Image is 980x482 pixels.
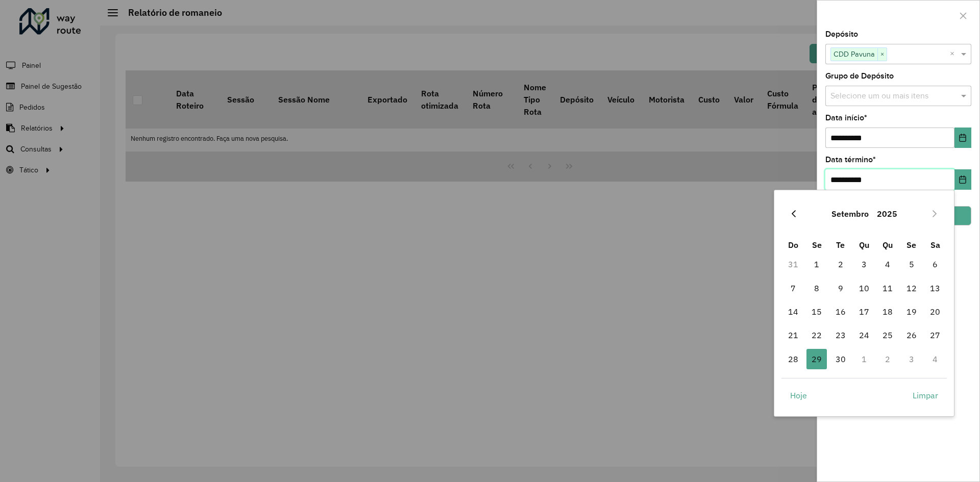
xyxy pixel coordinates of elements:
button: Choose Date [954,169,971,190]
span: 10 [854,278,874,298]
td: 3 [900,347,923,371]
span: Qu [883,240,893,250]
span: Qu [859,240,869,250]
span: Do [788,240,798,250]
span: 23 [830,325,851,345]
span: Limpar [913,389,938,401]
td: 3 [852,252,876,276]
span: Se [812,240,822,250]
span: 7 [783,278,803,298]
td: 28 [781,347,805,371]
button: Choose Year [873,201,901,226]
td: 6 [923,252,947,276]
button: Limpar [904,385,947,405]
button: Choose Date [954,128,971,148]
label: Depósito [825,28,858,40]
td: 4 [923,347,947,371]
td: 29 [805,347,828,371]
span: 28 [783,349,803,369]
td: 22 [805,323,828,347]
span: 18 [877,301,898,322]
span: 25 [877,325,898,345]
span: 14 [783,301,803,322]
span: Sa [930,240,940,250]
td: 1 [805,252,828,276]
td: 2 [828,252,852,276]
span: 27 [925,325,945,345]
td: 24 [852,323,876,347]
td: 8 [805,276,828,300]
td: 21 [781,323,805,347]
td: 16 [828,300,852,323]
span: 26 [901,325,922,345]
button: Previous Month [786,206,802,222]
span: 4 [877,254,898,274]
td: 19 [900,300,923,323]
span: × [877,48,887,61]
span: 2 [830,254,851,274]
td: 4 [876,252,899,276]
span: 24 [854,325,874,345]
td: 30 [828,347,852,371]
td: 15 [805,300,828,323]
td: 13 [923,276,947,300]
span: 8 [806,278,827,298]
span: Hoje [790,389,807,401]
span: CDD Pavuna [831,48,877,60]
td: 27 [923,323,947,347]
div: Choose Date [774,190,954,416]
td: 23 [828,323,852,347]
td: 25 [876,323,899,347]
label: Data início [825,112,867,124]
td: 7 [781,276,805,300]
td: 11 [876,276,899,300]
span: 13 [925,278,945,298]
label: Data término [825,154,876,166]
td: 18 [876,300,899,323]
td: 10 [852,276,876,300]
span: Te [836,240,845,250]
span: 3 [854,254,874,274]
span: 11 [877,278,898,298]
span: 19 [901,301,922,322]
span: 21 [783,325,803,345]
span: 5 [901,254,922,274]
span: 9 [830,278,851,298]
td: 31 [781,252,805,276]
td: 26 [900,323,923,347]
td: 5 [900,252,923,276]
td: 1 [852,347,876,371]
span: 12 [901,278,922,298]
td: 2 [876,347,899,371]
td: 9 [828,276,852,300]
td: 12 [900,276,923,300]
span: 15 [806,301,827,322]
span: 30 [830,349,851,369]
td: 14 [781,300,805,323]
span: 16 [830,301,851,322]
button: Choose Month [827,201,873,226]
span: Clear all [950,48,959,60]
span: 1 [806,254,827,274]
button: Next Month [926,206,943,222]
button: Hoje [781,385,816,405]
span: 20 [925,301,945,322]
td: 17 [852,300,876,323]
td: 20 [923,300,947,323]
span: Se [906,240,916,250]
span: 6 [925,254,945,274]
span: 29 [806,349,827,369]
span: 17 [854,301,874,322]
label: Grupo de Depósito [825,70,894,82]
span: 22 [806,325,827,345]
